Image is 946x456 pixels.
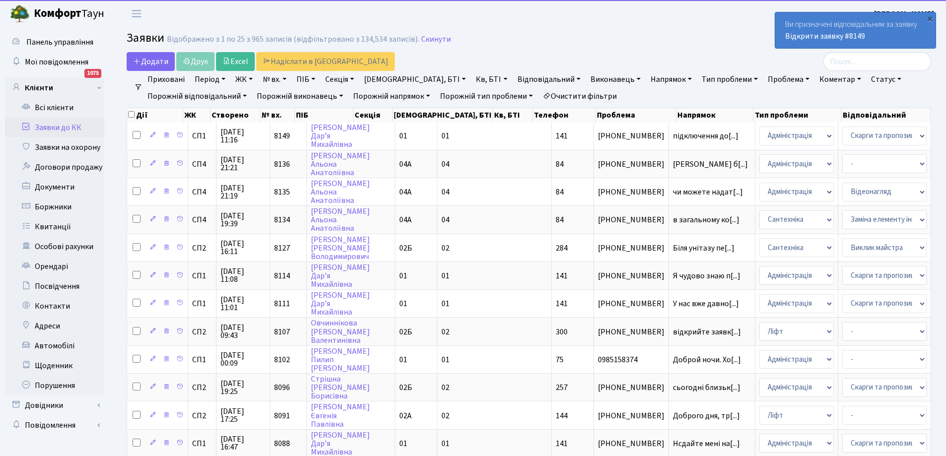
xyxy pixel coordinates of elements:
a: Тип проблеми [698,71,762,88]
a: [PERSON_NAME]АльонаАнатоліївна [311,150,370,178]
span: 8134 [274,214,290,225]
span: 8102 [274,354,290,365]
a: Документи [5,177,104,197]
span: 8111 [274,298,290,309]
span: [PHONE_NUMBER] [598,272,664,280]
th: [DEMOGRAPHIC_DATA], БТІ [393,108,493,122]
span: 84 [556,159,564,170]
a: Період [191,71,229,88]
span: СП1 [192,300,212,308]
span: Панель управління [26,37,93,48]
span: 02 [441,410,449,421]
span: [DATE] 21:21 [220,156,266,172]
a: Додати [127,52,175,71]
span: [DATE] 00:09 [220,351,266,367]
span: 300 [556,326,568,337]
span: 0985158374 [598,356,664,364]
a: Особові рахунки [5,237,104,257]
span: 84 [556,187,564,197]
a: Адреси [5,316,104,336]
a: Квитанції [5,217,104,237]
span: 141 [556,298,568,309]
span: 02 [441,382,449,393]
span: [PHONE_NUMBER] [598,384,664,391]
span: 8107 [274,326,290,337]
a: [PERSON_NAME]АльонаАнатоліївна [311,178,370,206]
span: 01 [399,354,407,365]
th: Дії [127,108,183,122]
span: в загальному ко[...] [673,214,739,225]
div: × [925,13,935,23]
span: СП1 [192,272,212,280]
span: 8127 [274,243,290,254]
span: 75 [556,354,564,365]
span: СП2 [192,328,212,336]
span: 01 [399,130,407,141]
a: Порожній відповідальний [144,88,251,105]
a: [PERSON_NAME]Дар’яМихайлівна [311,262,370,290]
span: 04А [399,187,412,197]
span: 141 [556,130,568,141]
span: відкрийте заявк[...] [673,326,741,337]
span: 8149 [274,130,290,141]
span: 02Б [399,382,412,393]
span: [DATE] 17:25 [220,407,266,423]
span: [PHONE_NUMBER] [598,328,664,336]
a: Очистити фільтри [539,88,621,105]
a: Мої повідомлення1075 [5,52,104,72]
span: 04А [399,159,412,170]
span: СП4 [192,160,212,168]
span: 01 [399,298,407,309]
span: 257 [556,382,568,393]
a: [PERSON_NAME]Пилип[PERSON_NAME] [311,346,370,374]
span: СП1 [192,356,212,364]
span: 8096 [274,382,290,393]
span: Мої повідомлення [25,57,88,67]
a: [PERSON_NAME]Дар’яМихайлівна [311,290,370,318]
span: 8114 [274,270,290,281]
span: Таун [34,5,104,22]
th: Створено [211,108,260,122]
a: Всі клієнти [5,98,104,118]
a: [DEMOGRAPHIC_DATA], БТІ [360,71,470,88]
div: 1075 [84,69,101,78]
a: Відповідальний [513,71,584,88]
th: Проблема [596,108,676,122]
a: Відкрити заявку #8149 [785,31,865,42]
span: [DATE] 11:08 [220,267,266,283]
a: Виконавець [586,71,645,88]
a: Скинути [421,35,451,44]
a: ПІБ [292,71,319,88]
span: 02 [441,326,449,337]
th: Напрямок [676,108,754,122]
span: [PHONE_NUMBER] [598,244,664,252]
a: Коментар [815,71,865,88]
span: 01 [399,438,407,449]
span: [DATE] 19:25 [220,380,266,395]
a: [PERSON_NAME] [874,8,934,20]
a: Порожній напрямок [349,88,434,105]
span: Нсдайте мені на[...] [673,438,740,449]
a: Овчиннікова[PERSON_NAME]Валентинівна [311,318,370,346]
span: 01 [441,354,449,365]
a: Щоденник [5,356,104,376]
span: 8136 [274,159,290,170]
span: СП2 [192,244,212,252]
a: Орендарі [5,257,104,276]
a: Боржники [5,197,104,217]
span: 02Б [399,243,412,254]
span: 02 [441,243,449,254]
a: Заявки до КК [5,118,104,137]
a: Статус [867,71,905,88]
a: Кв, БТІ [472,71,511,88]
span: 284 [556,243,568,254]
a: [PERSON_NAME]Дар’яМихайлівна [311,122,370,150]
a: Клієнти [5,78,104,98]
a: Контакти [5,296,104,316]
span: 01 [441,270,449,281]
th: Кв, БТІ [493,108,532,122]
a: Excel [216,52,255,71]
span: [DATE] 09:43 [220,324,266,339]
span: Доброго дня, тр[...] [673,410,740,421]
span: [PHONE_NUMBER] [598,160,664,168]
